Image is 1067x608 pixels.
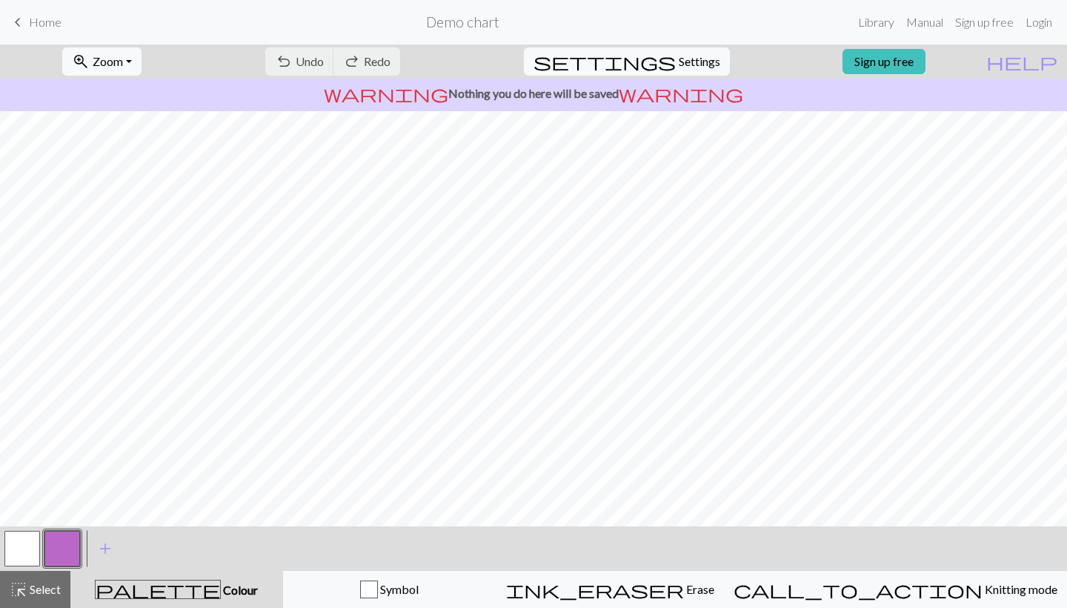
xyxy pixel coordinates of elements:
span: Settings [679,53,720,70]
span: help [986,51,1057,72]
span: warning [619,83,743,104]
a: Library [852,7,900,37]
a: Sign up free [842,49,925,74]
a: Manual [900,7,949,37]
p: Nothing you do here will be saved [6,85,1061,102]
span: Zoom [93,54,123,68]
span: warning [324,83,448,104]
span: palette [96,579,220,600]
span: Erase [684,582,714,596]
button: Erase [496,571,724,608]
i: Settings [533,53,676,70]
button: Symbol [283,571,496,608]
span: Colour [221,583,258,597]
span: zoom_in [72,51,90,72]
button: Colour [70,571,283,608]
span: Knitting mode [983,582,1057,596]
a: Sign up free [949,7,1020,37]
span: highlight_alt [10,579,27,600]
span: settings [533,51,676,72]
a: Home [9,10,62,35]
span: keyboard_arrow_left [9,12,27,33]
button: SettingsSettings [524,47,730,76]
span: Select [27,582,61,596]
span: call_to_action [734,579,983,600]
button: Zoom [62,47,142,76]
span: Home [29,15,62,29]
h2: Demo chart [426,13,499,30]
button: Knitting mode [724,571,1067,608]
a: Login [1020,7,1058,37]
span: Symbol [378,582,419,596]
span: add [96,538,114,559]
span: ink_eraser [506,579,684,600]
